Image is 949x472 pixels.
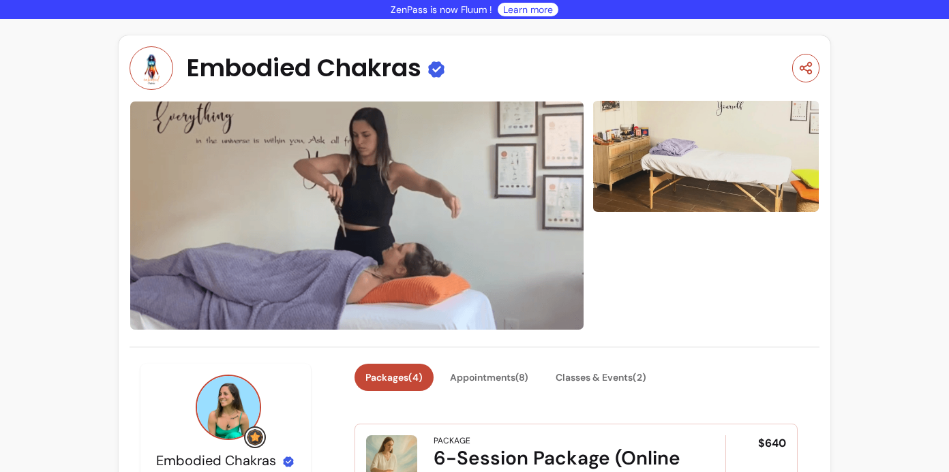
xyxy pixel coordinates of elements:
[156,452,276,469] span: Embodied Chakras
[391,3,492,16] p: ZenPass is now Fluum !
[247,429,263,445] img: Grow
[439,364,539,391] button: Appointments(8)
[196,375,261,440] img: Provider image
[434,435,470,446] div: Package
[592,99,819,213] img: image-1
[130,46,173,90] img: Provider image
[355,364,434,391] button: Packages(4)
[130,101,584,330] img: image-0
[545,364,657,391] button: Classes & Events(2)
[187,54,421,82] span: Embodied Chakras
[503,3,553,16] a: Learn more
